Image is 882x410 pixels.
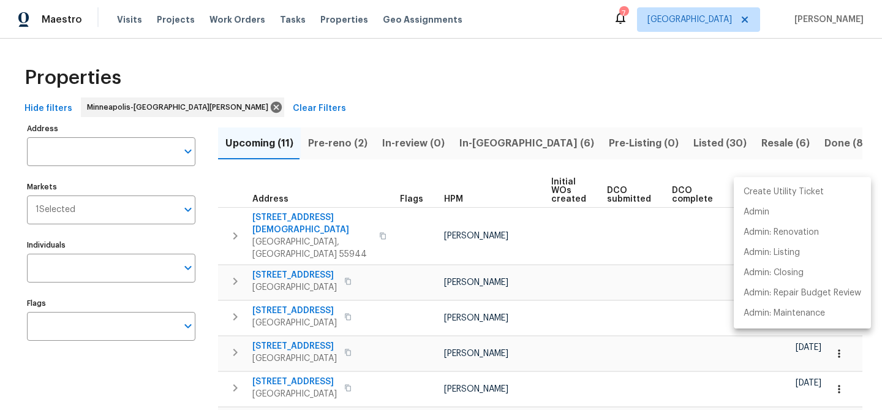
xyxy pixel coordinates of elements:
p: Create Utility Ticket [744,186,824,199]
p: Admin: Closing [744,267,804,279]
p: Admin: Repair Budget Review [744,287,861,300]
p: Admin: Listing [744,246,800,259]
p: Admin: Maintenance [744,307,825,320]
p: Admin [744,206,769,219]
p: Admin: Renovation [744,226,819,239]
